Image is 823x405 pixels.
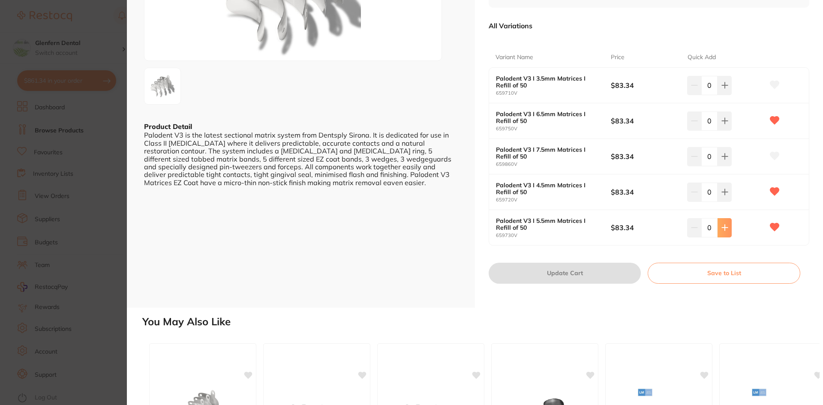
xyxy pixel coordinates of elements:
[611,223,680,232] b: $83.34
[496,217,599,231] b: Palodent V3 I 5.5mm Matrices I Refill of 50
[496,126,611,132] small: 659750V
[144,122,192,131] b: Product Detail
[496,182,599,195] b: Palodent V3 I 4.5mm Matrices I Refill of 50
[496,197,611,203] small: 659720V
[144,131,458,186] div: Palodent V3 is the latest sectional matrix system from Dentsply Sirona. It is dedicated for use i...
[648,263,800,283] button: Save to List
[496,162,611,167] small: 659860V
[688,53,716,62] p: Quick Add
[611,116,680,126] b: $83.34
[611,152,680,161] b: $83.34
[142,316,820,328] h2: You May Also Like
[489,263,641,283] button: Update Cart
[496,53,533,62] p: Variant Name
[489,21,532,30] p: All Variations
[496,75,599,89] b: Palodent V3 I 3.5mm Matrices I Refill of 50
[611,187,680,197] b: $83.34
[496,146,599,160] b: Palodent V3 I 7.5mm Matrices I Refill of 50
[496,111,599,124] b: Palodent V3 I 6.5mm Matrices I Refill of 50
[147,71,178,102] img: cGc
[611,81,680,90] b: $83.34
[496,233,611,238] small: 659730V
[496,90,611,96] small: 659710V
[611,53,625,62] p: Price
